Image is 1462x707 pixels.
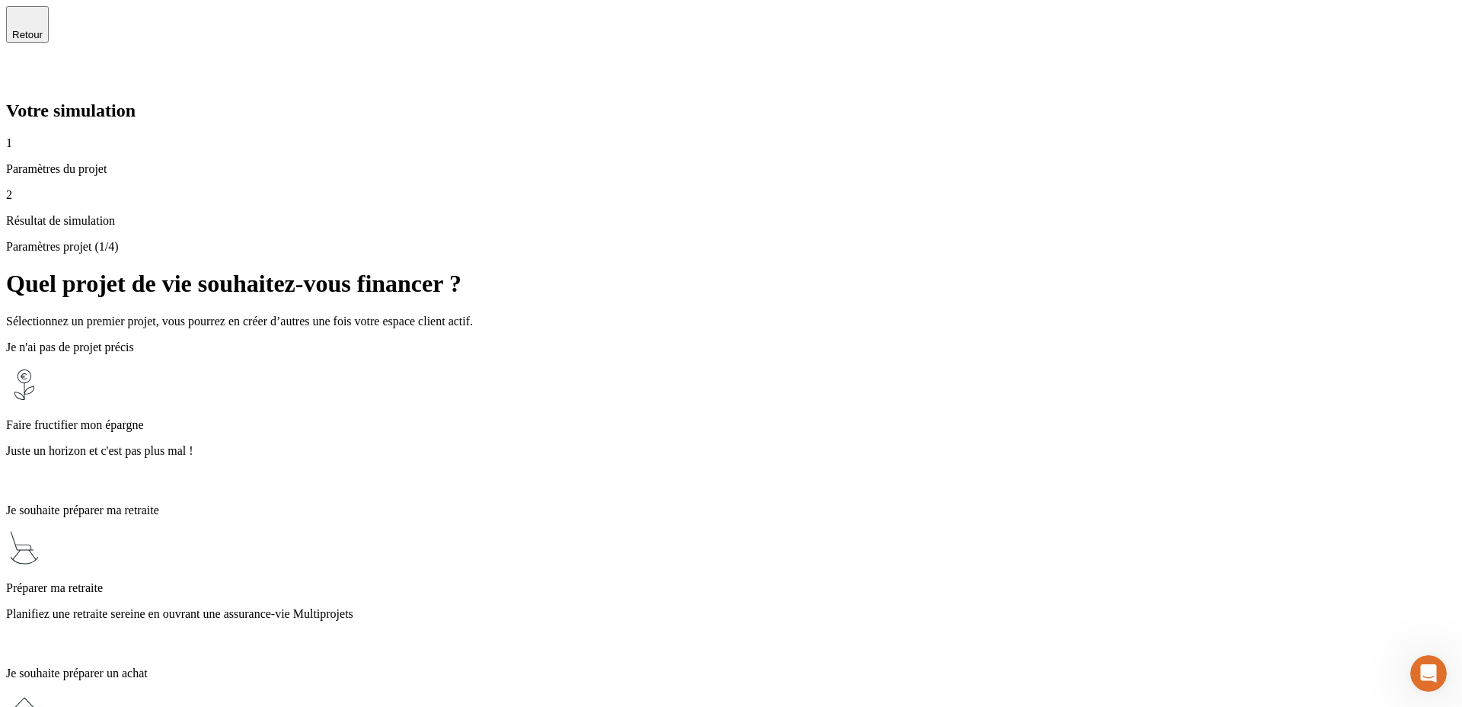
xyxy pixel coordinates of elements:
p: Juste un horizon et c'est pas plus mal ! [6,444,1456,458]
p: 2 [6,188,1456,202]
h2: Votre simulation [6,101,1456,121]
span: Sélectionnez un premier projet, vous pourrez en créer d’autres une fois votre espace client actif. [6,315,473,328]
p: Je n'ai pas de projet précis [6,341,1456,354]
p: 1 [6,136,1456,150]
p: Faire fructifier mon épargne [6,418,1456,432]
p: Résultat de simulation [6,214,1456,228]
p: Préparer ma retraite [6,581,1456,595]
button: Retour [6,6,49,43]
p: Paramètres du projet [6,162,1456,176]
h1: Quel projet de vie souhaitez-vous financer ? [6,270,1456,298]
p: Je souhaite préparer un achat [6,667,1456,680]
p: Paramètres projet (1/4) [6,240,1456,254]
p: Planifiez une retraite sereine en ouvrant une assurance-vie Multiprojets [6,607,1456,621]
iframe: Intercom live chat [1410,655,1447,692]
p: Je souhaite préparer ma retraite [6,504,1456,517]
span: Retour [12,29,43,40]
